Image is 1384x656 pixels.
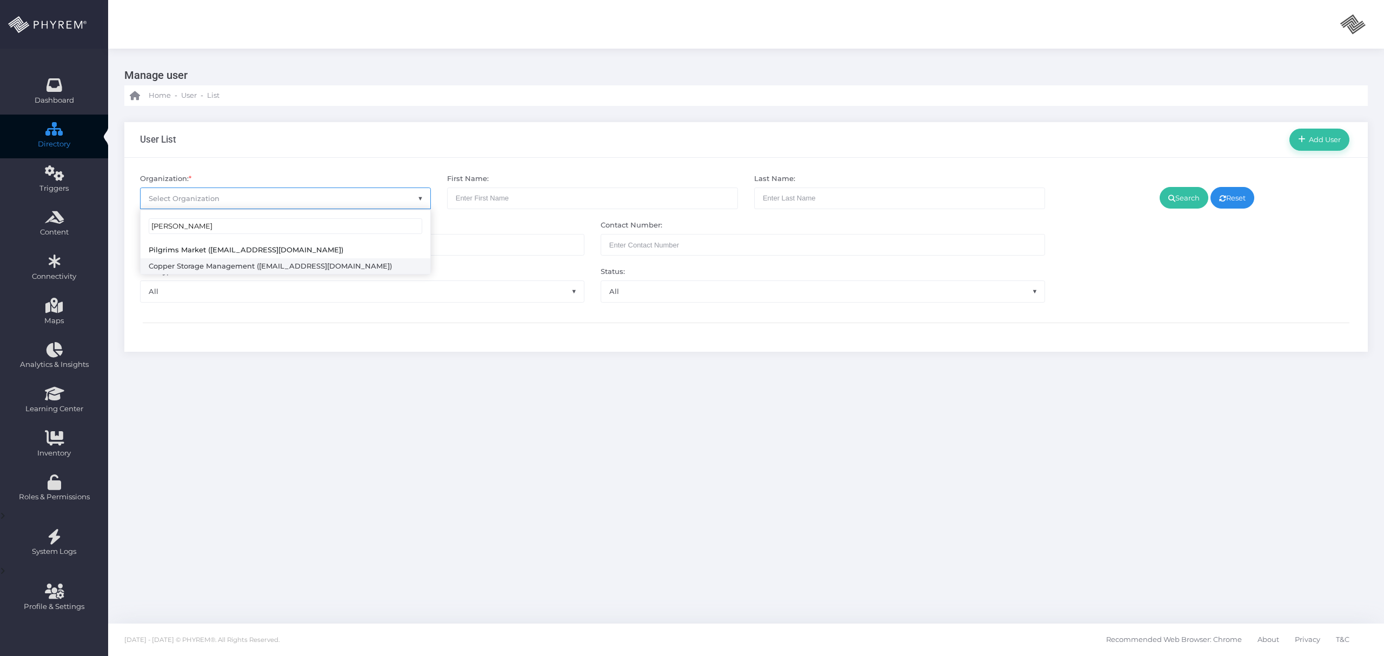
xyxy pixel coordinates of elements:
[1306,135,1341,144] span: Add User
[1257,624,1279,656] a: About
[447,173,489,184] label: First Name:
[601,234,1045,256] input: Maximum of 10 digits required
[141,258,430,275] li: Copper Storage Management ([EMAIL_ADDRESS][DOMAIN_NAME])
[7,404,101,414] span: Learning Center
[1289,129,1349,150] a: Add User
[140,134,176,145] h3: User List
[1106,624,1242,656] a: Recommended Web Browser: Chrome
[1295,628,1320,651] span: Privacy
[24,601,84,612] span: Profile & Settings
[447,188,738,209] input: Enter First Name
[140,173,191,184] label: Organization:
[7,359,101,370] span: Analytics & Insights
[1336,628,1349,651] span: T&C
[601,220,662,231] label: Contact Number:
[173,90,179,101] li: -
[124,636,280,644] span: [DATE] - [DATE] © PHYREM®. All Rights Reserved.
[141,281,584,302] span: All
[140,280,584,302] span: All
[130,85,171,106] a: Home
[207,90,219,101] span: List
[149,194,219,203] span: Select Organization
[1106,628,1242,651] span: Recommended Web Browser: Chrome
[149,90,171,101] span: Home
[181,90,197,101] span: User
[7,183,101,194] span: Triggers
[1210,187,1254,209] a: Reset
[1295,624,1320,656] a: Privacy
[601,266,625,277] label: Status:
[7,227,101,238] span: Content
[7,492,101,503] span: Roles & Permissions
[601,281,1044,302] span: All
[35,95,74,106] span: Dashboard
[7,546,101,557] span: System Logs
[7,448,101,459] span: Inventory
[181,85,197,106] a: User
[754,173,795,184] label: Last Name:
[754,188,1045,209] input: Enter Last Name
[199,90,205,101] li: -
[1160,187,1208,209] a: Search
[7,271,101,282] span: Connectivity
[1336,624,1349,656] a: T&C
[124,65,1360,85] h3: Manage user
[44,316,64,326] span: Maps
[7,139,101,150] span: Directory
[141,242,430,258] li: Pilgrims Market ([EMAIL_ADDRESS][DOMAIN_NAME])
[207,85,219,106] a: List
[1257,628,1279,651] span: About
